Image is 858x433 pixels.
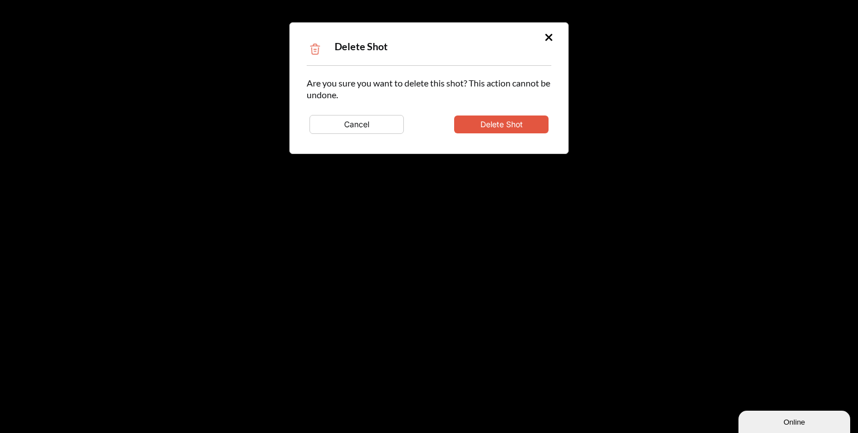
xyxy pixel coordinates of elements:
img: Trash Icon [307,41,323,57]
span: Delete Shot [335,40,388,52]
button: Delete Shot [454,116,549,133]
iframe: chat widget [738,408,852,433]
button: Cancel [309,115,404,134]
div: Are you sure you want to delete this shot? This action cannot be undone. [307,77,551,137]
